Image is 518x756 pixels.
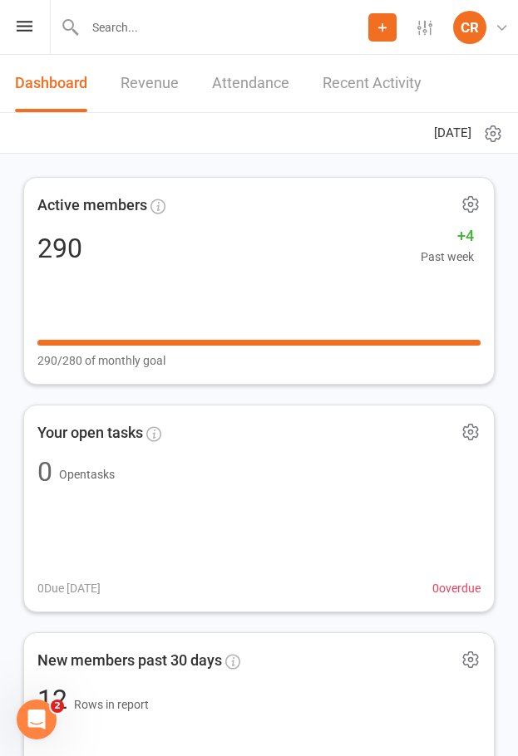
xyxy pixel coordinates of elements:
[37,235,82,262] div: 290
[421,224,474,248] span: +4
[432,579,481,597] span: 0 overdue
[37,684,74,715] span: 12
[37,649,222,673] span: New members past 30 days
[212,55,289,112] a: Attendance
[17,700,57,739] iframe: Intercom live chat
[59,468,115,481] span: Open tasks
[80,16,368,39] input: Search...
[421,248,474,266] span: Past week
[51,700,64,713] span: 2
[37,194,147,218] span: Active members
[434,123,471,143] span: [DATE]
[37,351,165,370] span: 290/280 of monthly goal
[453,11,486,44] div: CR
[37,579,101,597] span: 0 Due [DATE]
[323,55,422,112] a: Recent Activity
[37,459,52,485] div: 0
[37,421,143,445] span: Your open tasks
[74,698,149,711] span: Rows in report
[15,55,87,112] a: Dashboard
[121,55,179,112] a: Revenue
